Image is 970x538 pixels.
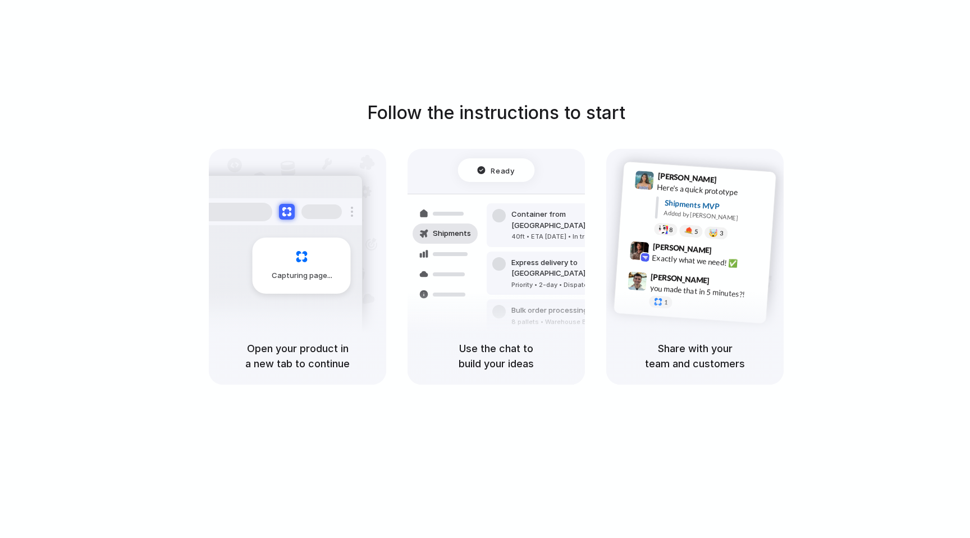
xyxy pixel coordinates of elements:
span: 8 [669,227,673,233]
div: Bulk order processing [511,305,616,316]
div: Shipments MVP [664,197,768,216]
div: Express delivery to [GEOGRAPHIC_DATA] [511,257,633,279]
h5: Share with your team and customers [620,341,770,371]
div: 🤯 [709,229,719,237]
h1: Follow the instructions to start [367,99,625,126]
span: 5 [694,229,698,235]
div: Priority • 2-day • Dispatched [511,280,633,290]
span: Ready [491,165,515,176]
span: 1 [664,299,668,306]
div: 40ft • ETA [DATE] • In transit [511,232,633,241]
h5: Open your product in a new tab to continue [222,341,373,371]
div: 8 pallets • Warehouse B • Packed [511,317,616,327]
div: Added by [PERSON_NAME] [664,208,767,225]
span: [PERSON_NAME] [657,170,717,186]
span: 9:41 AM [720,175,743,189]
span: 9:42 AM [715,245,738,259]
div: you made that in 5 minutes?! [649,282,762,301]
div: Exactly what we need! ✅ [652,252,764,271]
span: [PERSON_NAME] [651,271,710,287]
span: 3 [720,230,724,236]
span: Shipments [433,228,471,239]
div: Here's a quick prototype [657,181,769,200]
h5: Use the chat to build your ideas [421,341,571,371]
span: Capturing page [272,270,334,281]
span: [PERSON_NAME] [652,240,712,257]
div: Container from [GEOGRAPHIC_DATA] [511,209,633,231]
span: 9:47 AM [713,276,736,289]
